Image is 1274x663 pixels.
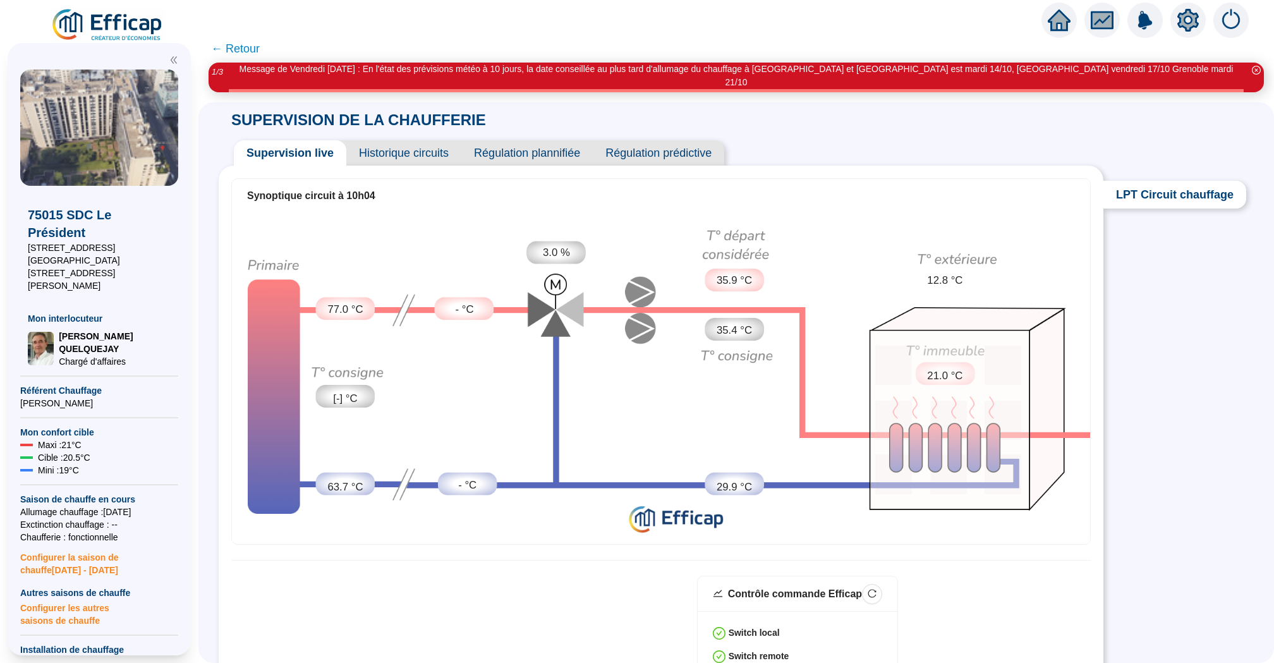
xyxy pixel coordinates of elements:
[20,599,178,627] span: Configurer les autres saisons de chauffe
[38,464,79,477] span: Mini : 19 °C
[20,397,178,410] span: [PERSON_NAME]
[327,301,363,317] span: 77.0 °C
[28,332,54,365] img: Chargé d'affaires
[1048,9,1071,32] span: home
[59,355,171,368] span: Chargé d'affaires
[713,588,723,599] span: stock
[729,651,789,661] strong: Switch remote
[219,111,499,128] span: SUPERVISION DE LA CHAUFFERIE
[229,63,1244,89] div: Message de Vendredi [DATE] : En l'état des prévisions météo à 10 jours, la date conseillée au plu...
[212,67,223,76] i: 1 / 3
[20,544,178,576] span: Configurer la saison de chauffe [DATE] - [DATE]
[20,493,178,506] span: Saison de chauffe en cours
[20,518,178,531] span: Exctinction chauffage : --
[59,330,171,355] span: [PERSON_NAME] QUELQUEJAY
[458,477,476,493] span: - °C
[1213,3,1249,38] img: alerts
[38,451,90,464] span: Cible : 20.5 °C
[717,322,752,338] span: 35.4 °C
[346,140,461,166] span: Historique circuits
[28,241,171,292] span: [STREET_ADDRESS][GEOGRAPHIC_DATA][STREET_ADDRESS][PERSON_NAME]
[38,439,82,451] span: Maxi : 21 °C
[169,56,178,64] span: double-left
[20,531,178,544] span: Chaufferie : fonctionnelle
[461,140,593,166] span: Régulation plannifiée
[1091,9,1113,32] span: fund
[456,301,474,317] span: - °C
[868,589,877,598] span: reload
[232,214,1090,541] img: circuit-supervision.724c8d6b72cc0638e748.png
[713,650,725,663] span: check-circle
[729,628,780,638] strong: Switch local
[28,206,171,241] span: 75015 SDC Le Président
[232,214,1090,541] div: Synoptique
[1127,3,1163,38] img: alerts
[327,479,363,495] span: 63.7 °C
[717,272,752,288] span: 35.9 °C
[51,8,165,43] img: efficap energie logo
[1252,66,1261,75] span: close-circle
[543,245,570,260] span: 3.0 %
[593,140,724,166] span: Régulation prédictive
[927,272,962,288] span: 12.8 °C
[20,384,178,397] span: Référent Chauffage
[20,643,178,656] span: Installation de chauffage
[728,587,862,602] div: Contrôle commande Efficap
[28,312,171,325] span: Mon interlocuteur
[211,40,260,58] span: ← Retour
[20,426,178,439] span: Mon confort cible
[20,506,178,518] span: Allumage chauffage : [DATE]
[1177,9,1199,32] span: setting
[1103,181,1246,209] span: LPT Circuit chauffage
[234,140,346,166] span: Supervision live
[713,627,725,640] span: check-circle
[20,587,178,599] span: Autres saisons de chauffe
[247,188,1075,204] div: Synoptique circuit à 10h04
[717,479,752,495] span: 29.9 °C
[333,391,357,406] span: [-] °C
